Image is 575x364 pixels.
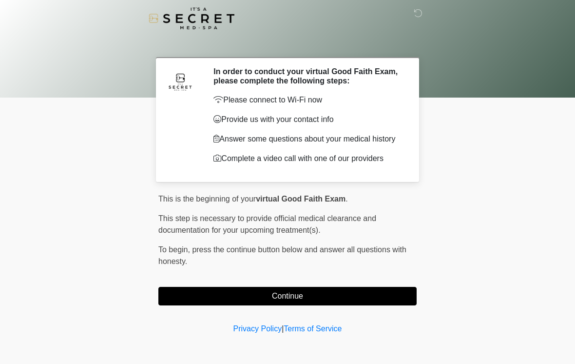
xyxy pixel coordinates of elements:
[158,195,256,203] span: This is the beginning of your
[158,245,406,265] span: press the continue button below and answer all questions with honesty.
[345,195,347,203] span: .
[149,7,234,29] img: It's A Secret Med Spa Logo
[256,195,345,203] strong: virtual Good Faith Exam
[213,153,402,164] p: Complete a video call with one of our providers
[213,94,402,106] p: Please connect to Wi-Fi now
[284,324,342,333] a: Terms of Service
[166,67,195,96] img: Agent Avatar
[233,324,282,333] a: Privacy Policy
[282,324,284,333] a: |
[213,67,402,85] h2: In order to conduct your virtual Good Faith Exam, please complete the following steps:
[213,133,402,145] p: Answer some questions about your medical history
[158,245,192,254] span: To begin,
[213,114,402,125] p: Provide us with your contact info
[158,214,376,234] span: This step is necessary to provide official medical clearance and documentation for your upcoming ...
[151,35,424,53] h1: ‎ ‎
[158,287,417,305] button: Continue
